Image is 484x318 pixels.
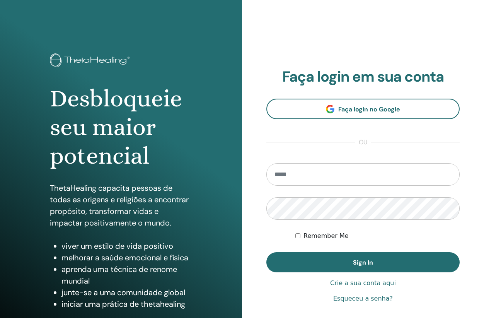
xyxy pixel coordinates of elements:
label: Remember Me [303,231,349,241]
li: aprenda uma técnica de renome mundial [61,263,192,287]
a: Faça login no Google [266,99,460,119]
div: Keep me authenticated indefinitely or until I manually logout [295,231,460,241]
span: Faça login no Google [338,105,400,113]
li: viver um estilo de vida positivo [61,240,192,252]
li: melhorar a saúde emocional e física [61,252,192,263]
li: iniciar uma prática de thetahealing [61,298,192,310]
span: Sign In [353,258,373,267]
span: ou [355,138,371,147]
h2: Faça login em sua conta [266,68,460,86]
p: ThetaHealing capacita pessoas de todas as origens e religiões a encontrar propósito, transformar ... [50,182,192,229]
button: Sign In [266,252,460,272]
a: Crie a sua conta aqui [330,279,396,288]
a: Esqueceu a senha? [333,294,393,303]
li: junte-se a uma comunidade global [61,287,192,298]
h1: Desbloqueie seu maior potencial [50,84,192,171]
